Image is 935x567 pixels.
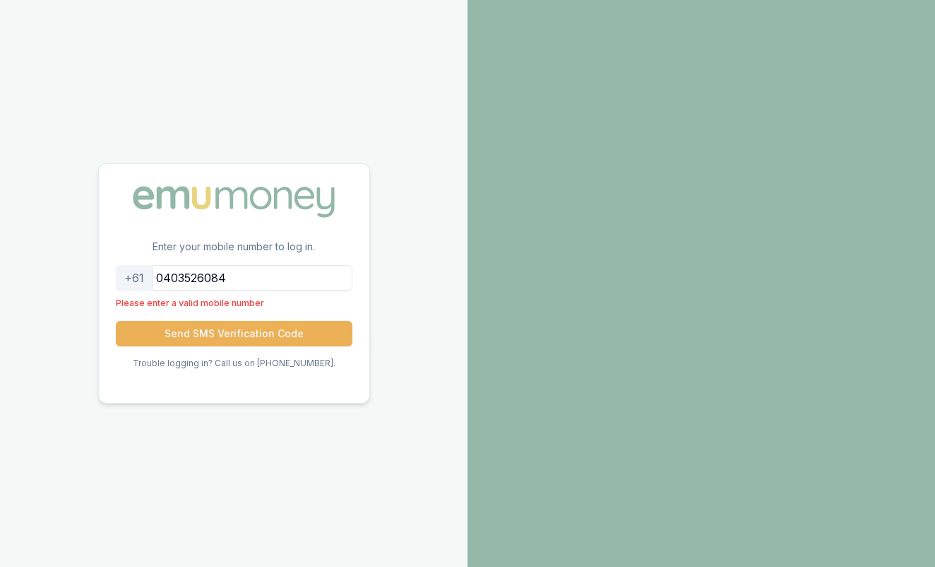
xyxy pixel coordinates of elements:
[116,265,352,291] input: 0412345678
[116,265,153,291] div: +61
[133,358,335,369] p: Trouble logging in? Call us on [PHONE_NUMBER].
[99,240,369,265] p: Enter your mobile number to log in.
[116,321,352,346] button: Send SMS Verification Code
[128,181,340,222] img: Emu Money
[116,296,352,310] p: Please enter a valid mobile number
